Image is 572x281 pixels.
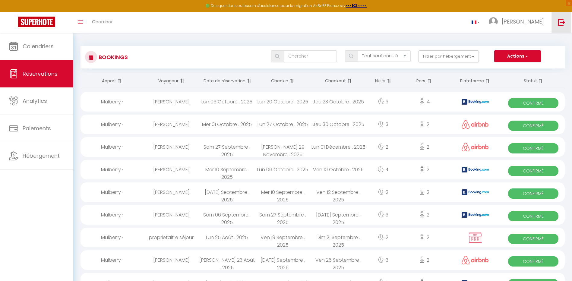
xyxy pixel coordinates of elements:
[23,43,54,50] span: Calendriers
[23,97,47,105] span: Analytics
[346,3,367,8] a: >>> ICI <<<<
[311,73,366,89] th: Sort by checkout
[144,73,199,89] th: Sort by guest
[502,18,544,25] span: [PERSON_NAME]
[23,125,51,132] span: Paiements
[92,18,113,25] span: Chercher
[284,50,337,62] input: Chercher
[23,70,58,77] span: Réservations
[366,73,400,89] th: Sort by nights
[87,12,117,33] a: Chercher
[400,73,449,89] th: Sort by people
[255,73,311,89] th: Sort by checkin
[419,50,479,62] button: Filtrer par hébergement
[81,73,144,89] th: Sort by rentals
[199,73,255,89] th: Sort by booking date
[484,12,551,33] a: ... [PERSON_NAME]
[502,73,565,89] th: Sort by status
[97,50,128,64] h3: Bookings
[494,50,541,62] button: Actions
[558,18,565,26] img: logout
[489,17,498,26] img: ...
[449,73,502,89] th: Sort by channel
[23,152,60,159] span: Hébergement
[18,17,55,27] img: Super Booking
